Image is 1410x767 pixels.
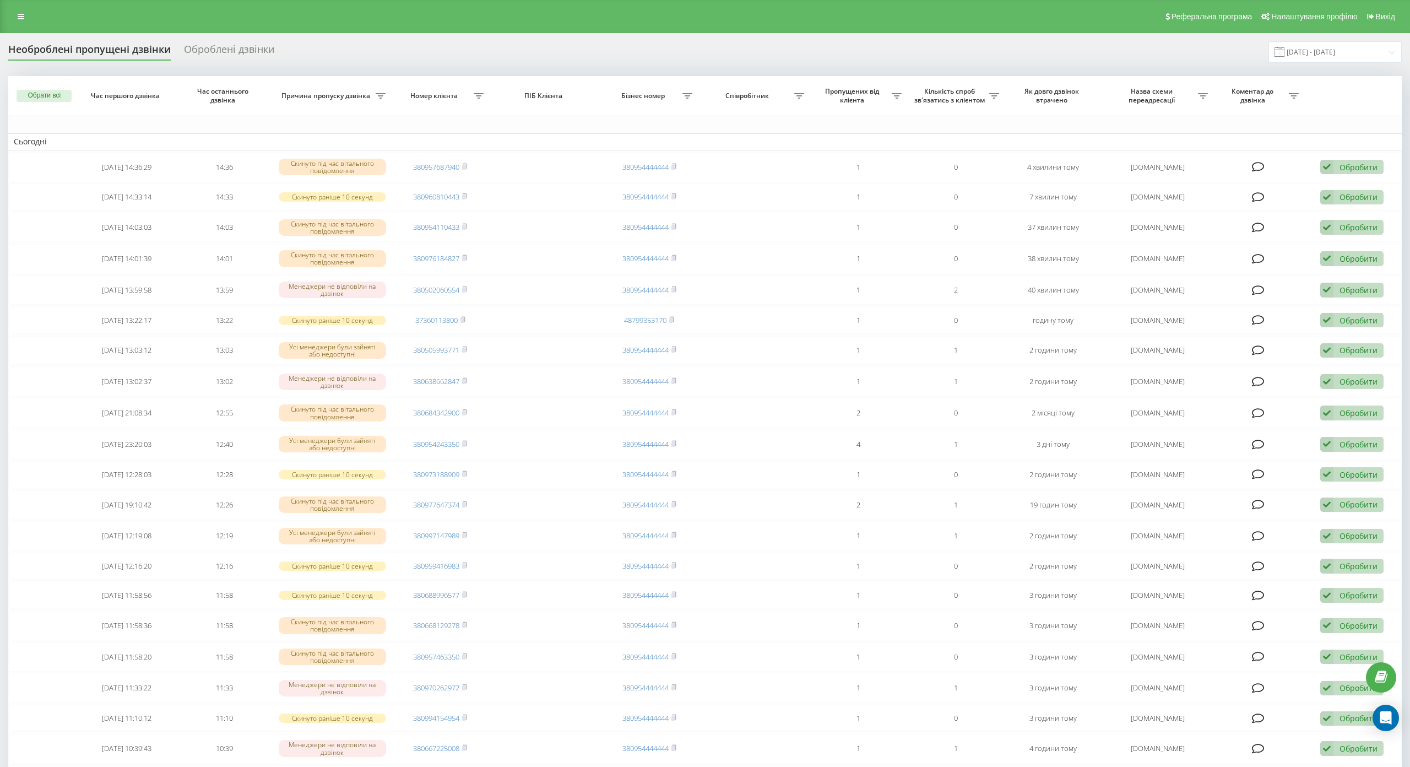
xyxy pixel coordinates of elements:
[907,490,1005,520] td: 1
[1005,183,1102,210] td: 7 хвилин тому
[907,336,1005,365] td: 1
[1339,439,1378,450] div: Обробити
[176,582,273,609] td: 11:58
[907,430,1005,459] td: 1
[622,285,669,295] a: 380954444444
[176,734,273,763] td: 10:39
[606,91,682,100] span: Бізнес номер
[622,713,669,723] a: 380954444444
[1339,561,1378,571] div: Обробити
[810,430,907,459] td: 4
[413,620,459,630] a: 380668129278
[1005,490,1102,520] td: 19 годин тому
[413,439,459,449] a: 380954243350
[279,740,386,757] div: Менеджери не відповіли на дзвінок
[78,336,176,365] td: [DATE] 13:03:12
[176,336,273,365] td: 13:03
[1005,611,1102,640] td: 3 години тому
[8,44,171,61] div: Необроблені пропущені дзвінки
[810,244,907,273] td: 1
[1271,12,1357,21] span: Налаштування профілю
[1005,367,1102,396] td: 2 години тому
[1005,521,1102,550] td: 2 години тому
[1005,674,1102,703] td: 3 години тому
[279,528,386,544] div: Усі менеджери були зайняті або недоступні
[1339,713,1378,723] div: Обробити
[907,521,1005,550] td: 1
[413,652,459,662] a: 380957463350
[279,436,386,452] div: Усі менеджери були зайняті або недоступні
[1005,244,1102,273] td: 38 хвилин тому
[1102,244,1213,273] td: [DOMAIN_NAME]
[176,183,273,210] td: 14:33
[78,461,176,488] td: [DATE] 12:28:03
[1339,315,1378,326] div: Обробити
[810,611,907,640] td: 1
[907,367,1005,396] td: 1
[78,307,176,334] td: [DATE] 13:22:17
[500,91,590,100] span: ПІБ Клієнта
[176,244,273,273] td: 14:01
[1005,734,1102,763] td: 4 години тому
[810,276,907,305] td: 1
[907,582,1005,609] td: 0
[176,307,273,334] td: 13:22
[279,591,386,600] div: Скинуто раніше 10 секунд
[176,642,273,672] td: 11:58
[1376,12,1395,21] span: Вихід
[1102,430,1213,459] td: [DOMAIN_NAME]
[1219,87,1288,104] span: Коментар до дзвінка
[810,213,907,242] td: 1
[279,159,386,175] div: Скинуто під час вітального повідомлення
[622,743,669,753] a: 380954444444
[810,553,907,580] td: 1
[1373,705,1399,731] div: Open Intercom Messenger
[413,376,459,386] a: 380638662847
[279,561,386,571] div: Скинуто раніше 10 секунд
[78,367,176,396] td: [DATE] 13:02:37
[1102,521,1213,550] td: [DOMAIN_NAME]
[176,521,273,550] td: 12:19
[1005,582,1102,609] td: 3 години тому
[176,553,273,580] td: 12:16
[1339,192,1378,202] div: Обробити
[78,183,176,210] td: [DATE] 14:33:14
[413,253,459,263] a: 380976184827
[907,611,1005,640] td: 0
[907,183,1005,210] td: 0
[1005,553,1102,580] td: 2 години тому
[907,642,1005,672] td: 0
[279,316,386,325] div: Скинуто раніше 10 секунд
[185,87,263,104] span: Час останнього дзвінка
[1339,376,1378,387] div: Обробити
[907,276,1005,305] td: 2
[703,91,794,100] span: Співробітник
[279,470,386,479] div: Скинуто раніше 10 секунд
[176,674,273,703] td: 11:33
[907,307,1005,334] td: 0
[78,611,176,640] td: [DATE] 11:58:36
[1005,336,1102,365] td: 2 години тому
[279,496,386,513] div: Скинуто під час вітального повідомлення
[622,408,669,418] a: 380954444444
[1339,162,1378,172] div: Обробити
[810,490,907,520] td: 2
[1339,683,1378,693] div: Обробити
[913,87,989,104] span: Кількість спроб зв'язатись з клієнтом
[907,553,1005,580] td: 0
[810,461,907,488] td: 1
[413,408,459,418] a: 380684342900
[279,342,386,359] div: Усі менеджери були зайняті або недоступні
[413,683,459,693] a: 380970262972
[413,345,459,355] a: 380505993771
[397,91,474,100] span: Номер клієнта
[78,276,176,305] td: [DATE] 13:59:58
[810,674,907,703] td: 1
[1102,461,1213,488] td: [DOMAIN_NAME]
[622,531,669,541] a: 380954444444
[279,91,376,100] span: Причина пропуску дзвінка
[810,153,907,182] td: 1
[1102,582,1213,609] td: [DOMAIN_NAME]
[413,743,459,753] a: 380667225008
[907,398,1005,428] td: 0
